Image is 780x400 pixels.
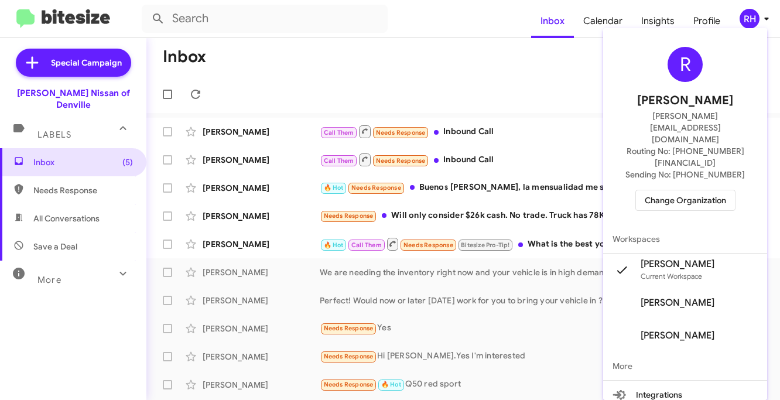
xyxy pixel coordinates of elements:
[641,258,714,270] span: [PERSON_NAME]
[637,91,733,110] span: [PERSON_NAME]
[641,330,714,341] span: [PERSON_NAME]
[617,110,753,145] span: [PERSON_NAME][EMAIL_ADDRESS][DOMAIN_NAME]
[625,169,745,180] span: Sending No: [PHONE_NUMBER]
[635,190,735,211] button: Change Organization
[641,272,702,281] span: Current Workspace
[603,352,767,380] span: More
[617,145,753,169] span: Routing No: [PHONE_NUMBER][FINANCIAL_ID]
[603,225,767,253] span: Workspaces
[645,190,726,210] span: Change Organization
[668,47,703,82] div: R
[641,297,714,309] span: [PERSON_NAME]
